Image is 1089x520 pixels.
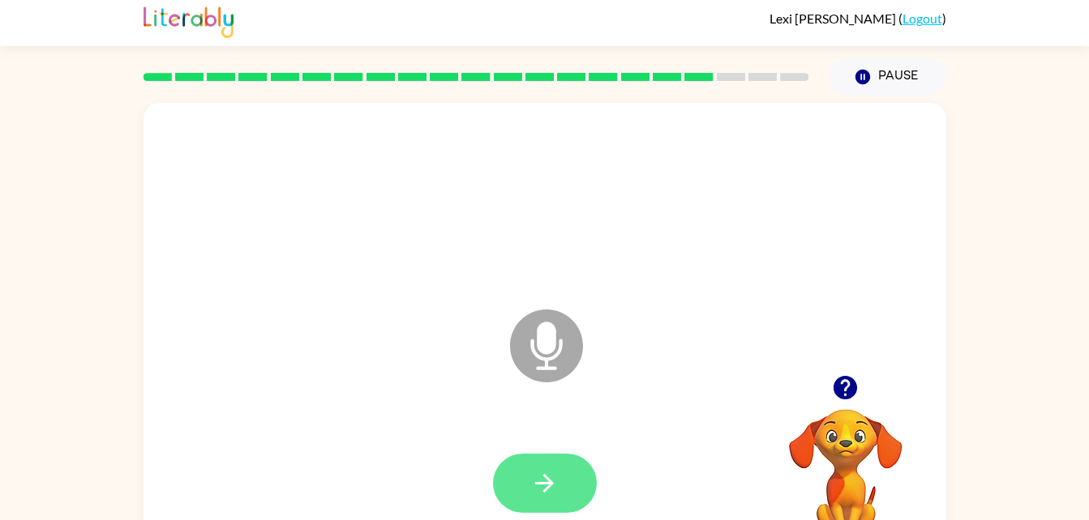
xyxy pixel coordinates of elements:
[902,11,942,26] a: Logout
[829,58,946,96] button: Pause
[770,11,898,26] span: Lexi [PERSON_NAME]
[144,2,234,38] img: Literably
[770,11,946,26] div: ( )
